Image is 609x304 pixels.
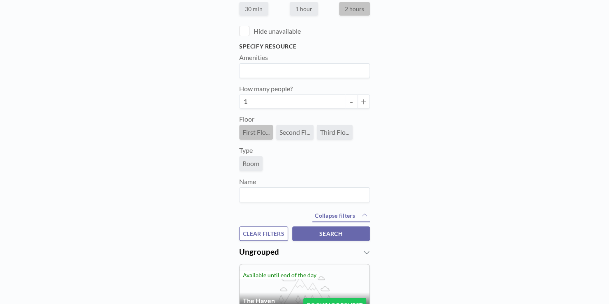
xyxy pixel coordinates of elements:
span: Ungrouped [239,247,279,256]
input: Search for option [240,189,365,200]
button: + [358,94,370,108]
span: Collapse filters [315,212,355,219]
span: Room [242,159,259,167]
span: SEARCH [319,230,343,237]
span: CLEAR FILTERS [243,230,284,237]
label: How many people? [239,85,293,93]
span: Third Flo... [320,128,349,136]
div: Search for option [240,64,369,78]
label: Amenities [239,53,268,62]
label: Type [239,146,253,154]
div: Search for option [240,188,369,202]
label: 30 min [239,2,268,16]
label: Name [239,177,256,186]
label: Hide unavailable [254,27,301,35]
span: Available until end of the day [243,272,316,279]
label: 1 hour [290,2,318,16]
button: CLEAR FILTERS [239,226,288,241]
span: Second Fl... [279,128,310,136]
label: Floor [239,115,254,123]
button: Collapse filters [312,210,370,223]
button: SEARCH [292,226,370,241]
span: First Flo... [242,128,270,136]
button: - [345,94,358,108]
label: 2 hours [339,2,370,16]
h3: Specify resource [239,43,370,50]
input: Search for option [240,65,365,76]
